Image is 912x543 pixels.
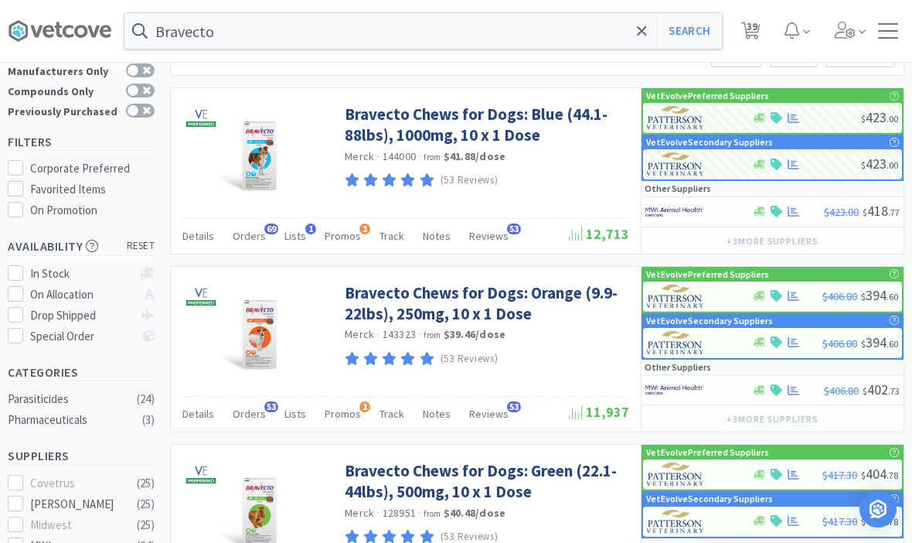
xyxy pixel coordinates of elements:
img: badf310d0ea842e9930d5bc0481873db_341.png [182,100,219,137]
p: VetEvolve Preferred Suppliers [646,88,769,103]
span: Details [182,407,214,421]
img: 1566a4a31c404a1599c463d15467c29a_474192.jpg [211,104,309,204]
span: $ [861,159,866,171]
span: · [418,327,421,341]
span: 12,713 [569,225,629,243]
img: f5e969b455434c6296c6d81ef179fa71_3.png [647,285,705,308]
span: · [376,149,379,163]
span: Details [182,229,214,243]
img: badf310d0ea842e9930d5bc0481873db_341.png [182,456,219,493]
div: Compounds Only [8,84,118,97]
span: from [424,152,441,162]
div: Open Intercom Messenger [859,490,897,528]
span: · [418,149,421,163]
span: Reviews [469,229,509,243]
span: 1 [359,224,370,234]
p: VetEvolve Preferred Suppliers [646,445,769,459]
strong: $40.48 / dose [444,506,506,520]
span: 423 [861,155,898,172]
span: . 00 [886,113,898,125]
span: reset [127,238,155,254]
div: Previously Purchased [8,104,118,117]
span: $ [863,385,867,397]
span: $406.80 [822,289,857,303]
span: $417.30 [822,468,857,482]
div: Parasiticides [8,390,133,408]
span: 53 [507,224,521,234]
div: Covetrus [30,474,126,493]
img: f6b2451649754179b5b4e0c70c3f7cb0_2.png [645,378,703,401]
div: Pharmaceuticals [8,411,133,429]
span: . 73 [888,385,900,397]
h5: Suppliers [8,447,155,465]
h5: Availability [8,237,155,255]
span: $406.80 [824,384,859,398]
span: Promos [325,229,361,243]
a: Merck [345,149,374,163]
span: 1 [359,401,370,412]
div: Special Order [30,327,133,346]
p: Other Suppliers [645,181,711,196]
img: f5e969b455434c6296c6d81ef179fa71_3.png [647,463,705,486]
button: Search [657,13,721,49]
span: 53 [264,401,278,412]
p: (53 Reviews) [441,172,499,189]
img: f5e969b455434c6296c6d81ef179fa71_3.png [647,331,705,354]
span: from [424,508,441,519]
span: . 00 [886,159,898,171]
span: . 60 [886,291,898,302]
span: Track [379,229,404,243]
a: Bravecto Chews for Dogs: Green (22.1-44lbs), 500mg, 10 x 1 Dose [345,460,625,503]
span: $ [861,291,866,302]
span: Orders [233,407,266,421]
img: f5e969b455434c6296c6d81ef179fa71_3.png [647,106,705,129]
span: . 77 [888,207,900,218]
span: · [376,327,379,341]
div: Corporate Preferred [30,159,155,178]
div: Drop Shipped [30,306,133,325]
div: Manufacturers Only [8,63,118,77]
a: 39 [735,26,767,40]
span: $417.30 [822,514,857,528]
img: 24710d7629884bd0a74ef18355fba1d0_474195.jpg [211,282,309,383]
div: On Promotion [30,201,155,220]
span: Track [379,407,404,421]
a: Merck [345,506,374,520]
p: (53 Reviews) [441,351,499,367]
span: Orders [233,229,266,243]
p: Other Suppliers [645,360,711,374]
p: VetEvolve Preferred Suppliers [646,267,769,282]
span: 53 [507,401,521,412]
span: · [418,506,421,520]
span: Reviews [469,407,509,421]
div: Midwest [30,516,126,534]
button: +3more suppliers [719,408,826,430]
div: ( 3 ) [142,411,155,429]
span: Notes [423,407,451,421]
strong: $41.88 / dose [444,149,506,163]
span: 128951 [383,506,417,520]
span: 1 [305,224,316,234]
span: 423 [861,108,898,126]
div: Favorited Items [30,180,155,199]
div: ( 24 ) [137,390,155,408]
span: 11,937 [569,403,629,421]
img: f5e969b455434c6296c6d81ef179fa71_3.png [647,152,705,176]
strong: $39.46 / dose [444,327,506,341]
img: f5e969b455434c6296c6d81ef179fa71_3.png [647,510,705,533]
span: 394 [861,286,898,304]
img: badf310d0ea842e9930d5bc0481873db_341.png [182,278,219,316]
div: On Allocation [30,285,133,304]
span: · [376,506,379,520]
div: ( 25 ) [137,474,155,493]
span: 69 [264,224,278,234]
h5: Filters [8,133,155,151]
span: $406.80 [822,336,857,350]
span: 144000 [383,149,417,163]
span: Lists [284,229,306,243]
div: In Stock [30,265,133,283]
a: Merck [345,327,374,341]
span: 404 [861,465,898,483]
a: Bravecto Chews for Dogs: Orange (9.9-22lbs), 250mg, 10 x 1 Dose [345,282,625,325]
div: ( 25 ) [137,516,155,534]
